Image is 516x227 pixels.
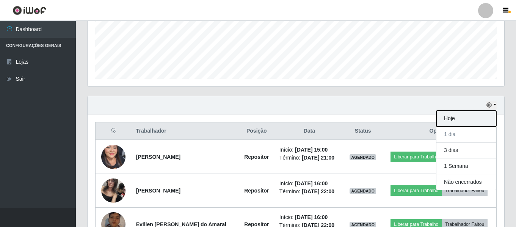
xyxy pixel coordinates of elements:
time: [DATE] 21:00 [302,155,334,161]
strong: Repositor [244,188,269,194]
li: Término: [279,154,339,162]
img: 1750900029799.jpeg [101,131,125,183]
li: Início: [279,146,339,154]
th: Trabalhador [132,122,238,140]
th: Status [344,122,382,140]
span: AGENDADO [350,154,376,160]
img: CoreUI Logo [13,6,46,15]
button: Não encerrados [436,174,496,190]
img: 1628262185809.jpeg [101,174,125,207]
strong: [PERSON_NAME] [136,154,180,160]
button: 1 Semana [436,158,496,174]
time: [DATE] 16:00 [295,180,328,186]
time: [DATE] 15:00 [295,147,328,153]
strong: [PERSON_NAME] [136,188,180,194]
span: AGENDADO [350,188,376,194]
th: Posição [238,122,275,140]
button: Hoje [436,111,496,127]
time: [DATE] 16:00 [295,214,328,220]
li: Início: [279,180,339,188]
button: Trabalhador Faltou [442,185,488,196]
button: Liberar para Trabalho [391,185,442,196]
strong: Repositor [244,154,269,160]
th: Opções [382,122,497,140]
th: Data [275,122,344,140]
li: Início: [279,213,339,221]
time: [DATE] 22:00 [302,188,334,194]
button: 1 dia [436,127,496,142]
button: 3 dias [436,142,496,158]
button: Liberar para Trabalho [391,152,442,162]
li: Término: [279,188,339,196]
